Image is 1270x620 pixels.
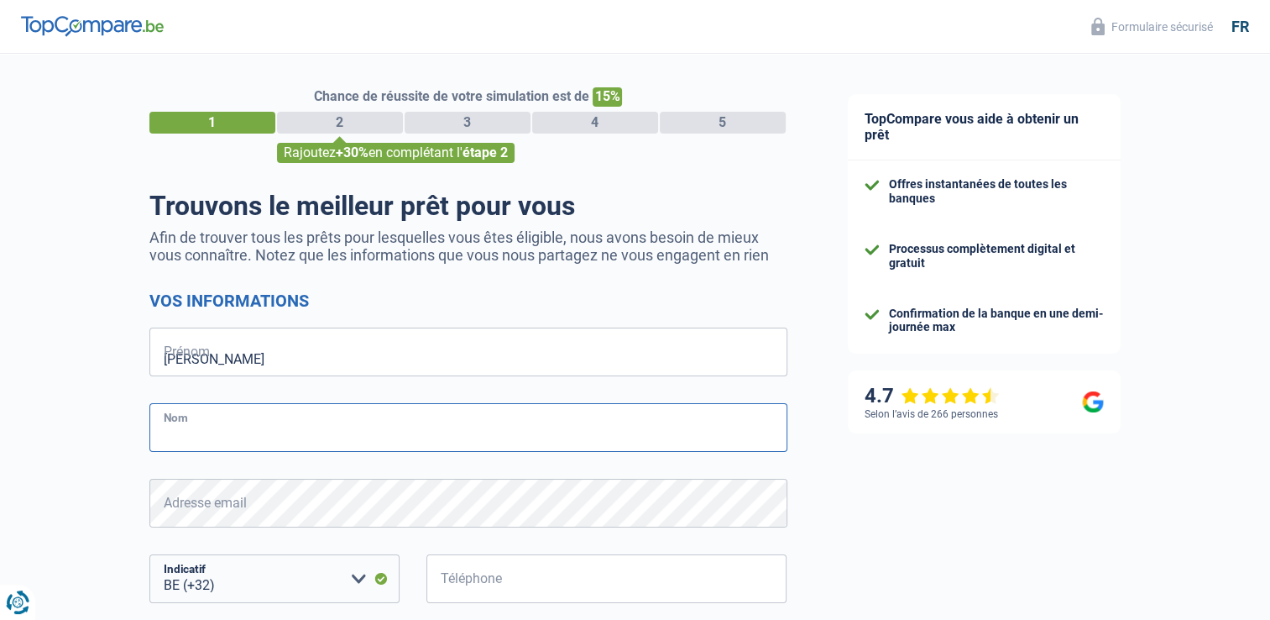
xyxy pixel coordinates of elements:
div: Selon l’avis de 266 personnes [865,408,998,420]
input: 401020304 [426,554,787,603]
div: 4 [532,112,658,134]
div: TopCompare vous aide à obtenir un prêt [848,94,1121,160]
button: Formulaire sécurisé [1081,13,1223,40]
h2: Vos informations [149,291,787,311]
div: 4.7 [865,384,1000,408]
div: Processus complètement digital et gratuit [889,242,1104,271]
span: Chance de réussite de votre simulation est de [314,88,589,104]
div: Rajoutez en complétant l' [277,143,515,163]
h1: Trouvons le meilleur prêt pour vous [149,190,787,222]
img: TopCompare Logo [21,16,164,36]
div: Confirmation de la banque en une demi-journée max [889,307,1104,335]
div: 3 [405,112,530,134]
span: 15% [593,87,622,107]
span: étape 2 [463,144,508,160]
div: 1 [149,112,275,134]
input: Vérifié par Zero Phishing [149,328,787,376]
div: Offres instantanées de toutes les banques [889,177,1104,206]
div: fr [1231,18,1249,36]
span: +30% [336,144,368,160]
p: Afin de trouver tous les prêts pour lesquelles vous êtes éligible, nous avons besoin de mieux vou... [149,229,787,264]
div: 2 [277,112,403,134]
div: 5 [660,112,786,134]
